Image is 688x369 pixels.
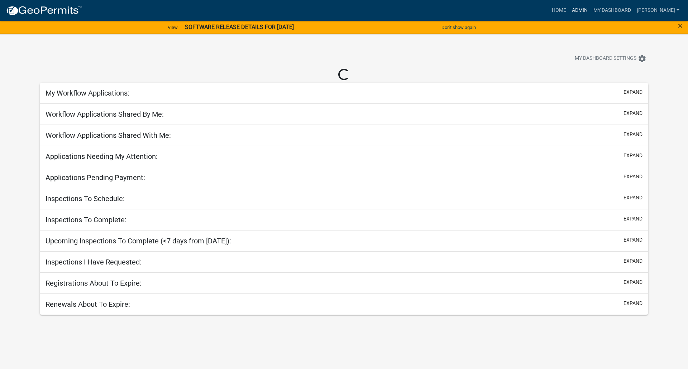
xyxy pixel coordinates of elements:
button: expand [623,257,642,265]
button: expand [623,194,642,202]
h5: Inspections To Schedule: [46,194,125,203]
h5: Applications Needing My Attention: [46,152,158,161]
h5: Inspections I Have Requested: [46,258,142,266]
h5: My Workflow Applications: [46,89,129,97]
button: expand [623,215,642,223]
span: × [678,21,683,31]
h5: Workflow Applications Shared By Me: [46,110,164,118]
strong: SOFTWARE RELEASE DETAILS FOR [DATE] [185,24,294,30]
h5: Workflow Applications Shared With Me: [46,131,171,140]
button: expand [623,300,642,307]
button: My Dashboard Settingssettings [569,52,652,65]
button: expand [623,110,642,117]
h5: Upcoming Inspections To Complete (<7 days from [DATE]): [46,237,231,245]
button: Close [678,21,683,30]
a: View [165,21,181,33]
a: Home [549,4,569,17]
h5: Inspections To Complete: [46,215,126,224]
h5: Registrations About To Expire: [46,279,142,287]
button: expand [623,131,642,138]
a: Admin [569,4,591,17]
h5: Applications Pending Payment: [46,173,145,182]
button: expand [623,173,642,180]
a: My Dashboard [591,4,634,17]
i: settings [638,54,646,63]
a: [PERSON_NAME] [634,4,682,17]
h5: Renewals About To Expire: [46,300,130,309]
button: expand [623,278,642,286]
button: expand [623,152,642,159]
button: expand [623,236,642,244]
button: Don't show again [439,21,479,33]
span: My Dashboard Settings [575,54,636,63]
button: expand [623,88,642,96]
